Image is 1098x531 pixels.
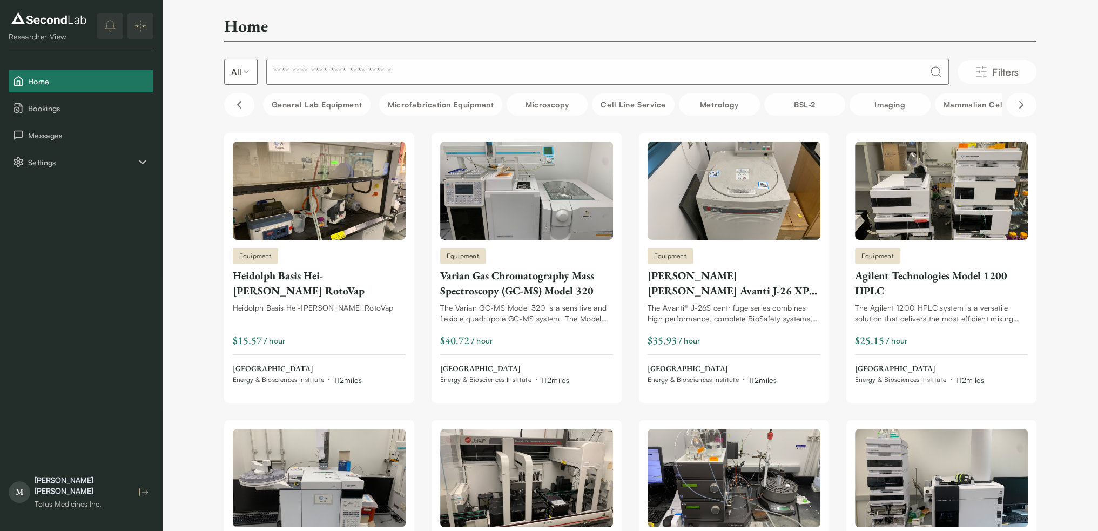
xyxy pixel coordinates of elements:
[440,429,613,527] img: Beckman Coulter Biomek FXP
[9,151,153,173] div: Settings sub items
[507,93,588,116] button: Microscopy
[233,429,406,527] img: Agilent Technologies Model 7890A Gas Chromatography Flame Ionization Detector
[855,333,884,348] div: $25.15
[9,124,153,146] button: Messages
[28,103,149,114] span: Bookings
[263,93,371,116] button: General Lab equipment
[1006,93,1036,117] button: Scroll right
[9,481,30,503] span: M
[958,60,1036,84] button: Filters
[134,482,153,502] button: Log out
[28,76,149,87] span: Home
[440,375,532,384] span: Energy & Biosciences Institute
[35,499,123,509] div: Totus Medicines Inc.
[654,251,686,261] span: Equipment
[440,303,613,324] div: The Varian GC-MS Model 320 is a sensitive and flexible quadrupole GC-MS system. The Model 320 pro...
[9,31,89,42] div: Researcher View
[440,333,469,348] div: $40.72
[541,374,569,386] div: 112 miles
[379,93,502,116] button: Microfabrication Equipment
[648,375,739,384] span: Energy & Biosciences Institute
[648,364,777,374] span: [GEOGRAPHIC_DATA]
[9,70,153,92] button: Home
[233,142,406,240] img: Heidolph Basis Hei-VAP HL RotoVap
[850,93,931,116] button: Imaging
[935,93,1017,116] button: Mammalian Cells
[648,268,820,298] div: [PERSON_NAME] [PERSON_NAME] Avanti J-26 XP Centrifuge
[471,335,493,346] span: / hour
[855,142,1028,240] img: Agilent Technologies Model 1200 HPLC
[648,303,820,324] div: The Avanti® J-26S centrifuge series combines high performance, complete BioSafety systems, and lo...
[9,97,153,119] button: Bookings
[648,142,820,240] img: Beckman Coulter Avanti J-26 XP Centrifuge
[855,142,1028,386] a: Agilent Technologies Model 1200 HPLCEquipmentAgilent Technologies Model 1200 HPLCThe Agilent 1200...
[224,15,268,37] h2: Home
[764,93,845,116] button: BSL-2
[440,142,613,386] a: Varian Gas Chromatography Mass Spectroscopy (GC-MS) Model 320EquipmentVarian Gas Chromatography M...
[855,429,1028,527] img: Agilent Technologies Model 6230 with 1260 Infinity Series LC-TOF
[97,13,123,39] button: notifications
[9,151,153,173] button: Settings
[9,10,89,27] img: logo
[28,130,149,141] span: Messages
[239,251,272,261] span: Equipment
[334,374,362,386] div: 112 miles
[440,268,613,298] div: Varian Gas Chromatography Mass Spectroscopy (GC-MS) Model 320
[224,59,258,85] button: Select listing type
[648,333,677,348] div: $35.93
[224,93,254,117] button: Scroll left
[855,375,947,384] span: Energy & Biosciences Institute
[679,335,700,346] span: / hour
[749,374,777,386] div: 112 miles
[855,364,984,374] span: [GEOGRAPHIC_DATA]
[648,429,820,527] img: GE AKTA Fast Protein LC-MS with UPC-900 Monitor
[233,142,406,386] a: Heidolph Basis Hei-VAP HL RotoVapEquipmentHeidolph Basis Hei-[PERSON_NAME] RotoVapHeidolph Basis ...
[127,13,153,39] button: Expand/Collapse sidebar
[440,142,613,240] img: Varian Gas Chromatography Mass Spectroscopy (GC-MS) Model 320
[28,157,136,168] span: Settings
[35,475,123,496] div: [PERSON_NAME] [PERSON_NAME]
[861,251,894,261] span: Equipment
[440,364,569,374] span: [GEOGRAPHIC_DATA]
[855,268,1028,298] div: Agilent Technologies Model 1200 HPLC
[264,335,286,346] span: / hour
[992,64,1019,79] span: Filters
[886,335,908,346] span: / hour
[233,364,362,374] span: [GEOGRAPHIC_DATA]
[592,93,674,116] button: Cell line service
[233,375,325,384] span: Energy & Biosciences Institute
[648,142,820,386] a: Beckman Coulter Avanti J-26 XP CentrifugeEquipment[PERSON_NAME] [PERSON_NAME] Avanti J-26 XP Cent...
[447,251,479,261] span: Equipment
[233,333,262,348] div: $15.57
[956,374,984,386] div: 112 miles
[679,93,760,116] button: Metrology
[855,303,1028,324] div: The Agilent 1200 HPLC system is a versatile solution that delivers the most efficient mixing and ...
[233,268,406,298] div: Heidolph Basis Hei-[PERSON_NAME] RotoVap
[233,303,406,313] div: Heidolph Basis Hei-[PERSON_NAME] RotoVap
